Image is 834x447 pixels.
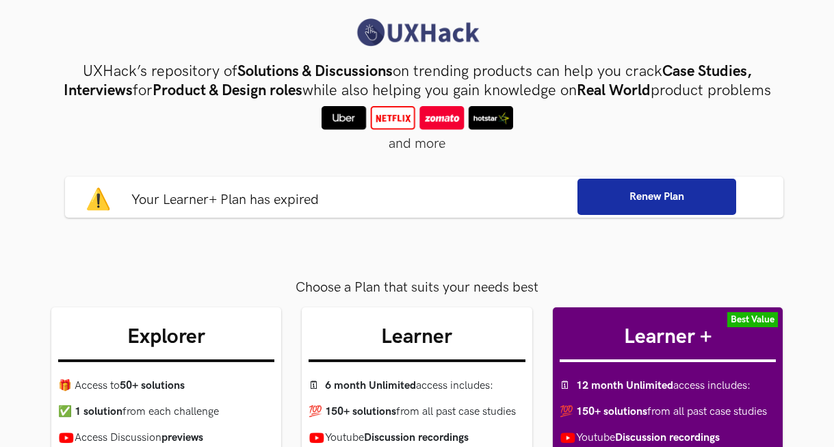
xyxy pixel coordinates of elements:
h3: UXHack’s repository of on trending products can help you crack for while also helping you gain kn... [62,62,773,101]
h3: Explorer [58,324,275,362]
span: 🎁 [58,377,75,394]
strong: 150+ solutions [576,405,647,418]
li: access includes : [560,377,777,394]
h3: Learner + [560,324,777,362]
strong: Product & Design roles [153,81,302,100]
strong: 1 solution [75,405,122,418]
h3: Learner [309,324,525,362]
li: from each challenge [58,403,275,420]
strong: Discussion recordings [615,431,720,444]
strong: Case Studies, Interviews [64,62,752,100]
div: and more [51,106,783,133]
div: Choose a Plan that suits your needs best [51,272,783,296]
img: Youtube icon [58,433,75,444]
strong: Discussion recordings [364,431,469,444]
li: ⚠️ [86,192,111,209]
strong: 6 month Unlimited [325,379,416,392]
span: 🗓 [560,377,576,394]
label: Best Value [727,312,778,327]
button: Renew Plan [577,179,736,215]
span: 🗓 [309,377,325,394]
strong: 150+ solutions [325,405,396,418]
strong: 12 month Unlimited [576,379,673,392]
li: from all past case studies [560,403,777,420]
span: 💯 [309,403,325,420]
img: sample-icons.png [322,106,513,130]
img: UXHack [352,17,482,48]
img: Youtube icon [309,433,325,444]
strong: previews [161,431,203,444]
span: 💯 [560,403,576,420]
strong: Solutions & Discussions [237,62,393,81]
li: Youtube [560,429,777,446]
li: from all past case studies [309,403,525,420]
li: Your Learner+ Plan has expired [131,192,319,209]
li: Youtube [309,429,525,446]
strong: Real World [577,81,651,100]
li: Access Discussion [58,429,275,446]
li: Access to [58,377,275,394]
span: ✅ [58,403,75,420]
strong: 50+ solutions [120,379,185,392]
li: access includes : [309,377,525,394]
img: Youtube icon [560,433,576,444]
